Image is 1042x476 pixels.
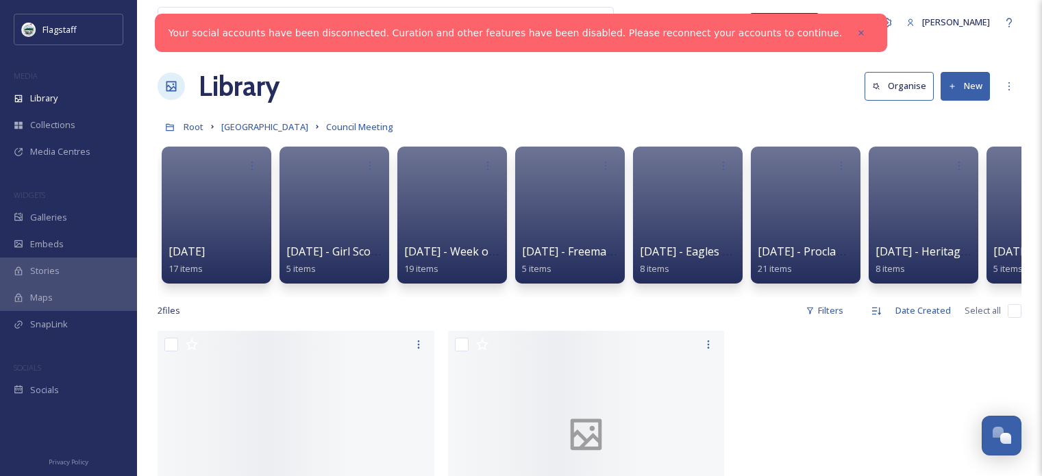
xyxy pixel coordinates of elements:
span: Flagstaff [42,23,77,36]
button: Open Chat [982,416,1021,455]
a: Root [184,118,203,135]
img: images%20%282%29.jpeg [22,23,36,36]
a: Organise [865,72,941,100]
div: Date Created [889,297,958,324]
span: [DATE] - Freemasons, Water, Library Proclamations [522,244,787,259]
span: [DATE] - Heritage Months [876,244,1010,259]
span: [DATE] [169,244,205,259]
span: MEDIA [14,71,38,81]
span: 17 items [169,262,203,275]
span: 5 items [286,262,316,275]
a: [DATE]5 items [993,245,1030,275]
span: [PERSON_NAME] [922,16,990,28]
span: Embeds [30,238,64,251]
span: Council Meeting [326,121,393,133]
button: New [941,72,990,100]
a: [DATE] - Heritage Months8 items [876,245,1010,275]
a: What's New [750,13,819,32]
span: [GEOGRAPHIC_DATA] [221,121,308,133]
span: Select all [965,304,1001,317]
span: [DATE] - Proclamations [758,244,878,259]
span: 21 items [758,262,792,275]
span: 8 items [876,262,905,275]
input: Search your library [190,8,477,38]
a: Privacy Policy [49,453,88,469]
a: [DATE] - Week of the Young Child19 items [404,245,577,275]
span: 5 items [522,262,551,275]
span: WIDGETS [14,190,45,200]
span: Socials [30,384,59,397]
span: [DATE] [993,244,1030,259]
span: 19 items [404,262,438,275]
div: Filters [799,297,850,324]
span: [DATE] - Eagles Girls Basketball & Sexual Assault Awareness [640,244,948,259]
span: [DATE] - Girl Scouts Proclamation [286,244,458,259]
span: 5 items [993,262,1023,275]
a: [PERSON_NAME] [900,9,997,36]
a: View all files [526,9,606,36]
span: Maps [30,291,53,304]
span: 2 file s [158,304,180,317]
span: Galleries [30,211,67,224]
a: [DATE] - Proclamations21 items [758,245,878,275]
a: Library [199,66,280,107]
span: 8 items [640,262,669,275]
span: SnapLink [30,318,68,331]
span: Collections [30,118,75,131]
a: [DATE]17 items [169,245,205,275]
span: Privacy Policy [49,458,88,466]
span: Media Centres [30,145,90,158]
span: Root [184,121,203,133]
a: [DATE] - Girl Scouts Proclamation5 items [286,245,458,275]
span: Stories [30,264,60,277]
a: Your social accounts have been disconnected. Curation and other features have been disabled. Plea... [169,26,842,40]
span: Library [30,92,58,105]
a: [GEOGRAPHIC_DATA] [221,118,308,135]
span: [DATE] - Week of the Young Child [404,244,577,259]
span: SOCIALS [14,362,41,373]
a: Council Meeting [326,118,393,135]
a: [DATE] - Freemasons, Water, Library Proclamations5 items [522,245,787,275]
a: [DATE] - Eagles Girls Basketball & Sexual Assault Awareness8 items [640,245,948,275]
button: Organise [865,72,934,100]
